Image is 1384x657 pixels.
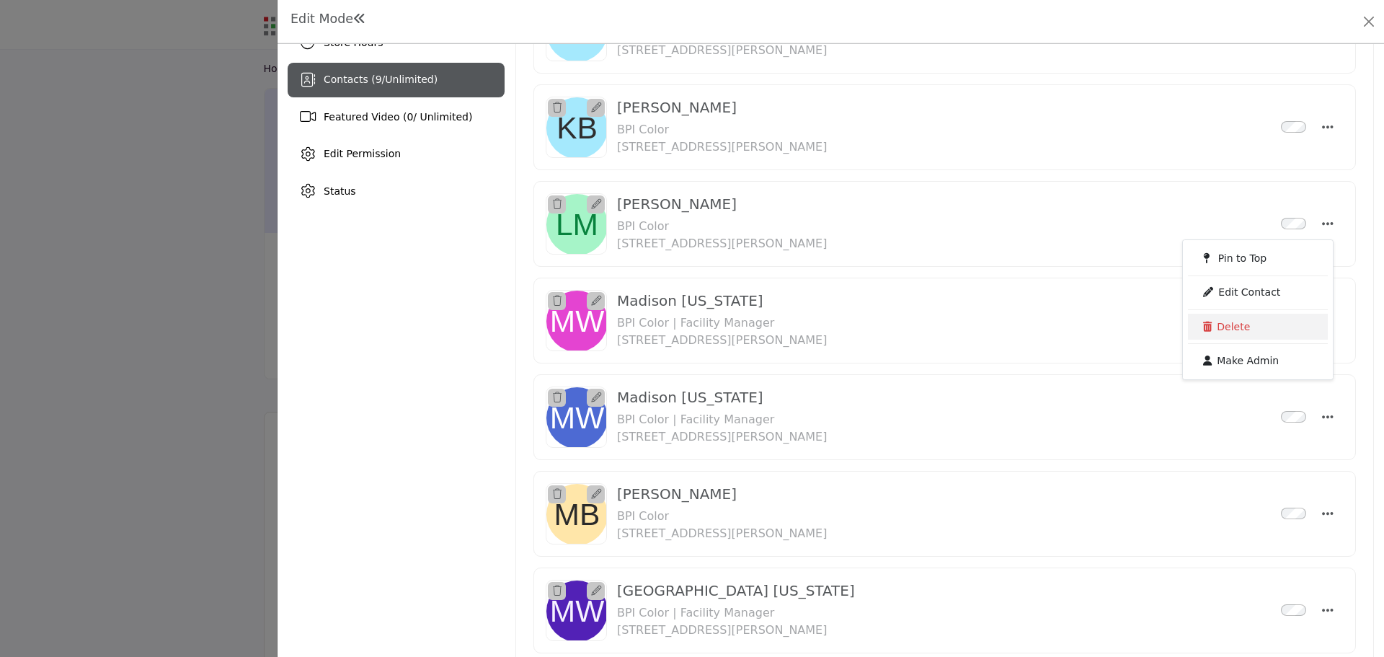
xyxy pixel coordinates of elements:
[587,99,605,117] div: Aspect Ratio:1:1,Size:400x400px
[617,195,828,213] h3: [PERSON_NAME]
[617,411,828,428] p: BPI Color | Facility Manager
[546,97,608,159] img: No Contact Logo
[587,389,605,407] div: Aspect Ratio:1:1,Size:400x400px
[1188,348,1328,374] a: Make Admin
[1313,209,1334,238] button: Select Droddown options
[546,387,608,449] img: No Contact Logo
[407,111,413,123] span: 0
[617,235,828,252] p: [STREET_ADDRESS][PERSON_NAME]
[324,74,438,85] span: Contacts ( / )
[617,99,828,116] h3: [PERSON_NAME]
[546,581,608,642] img: No Contact Logo
[376,74,382,85] span: 9
[617,604,855,622] p: BPI Color | Facility Manager
[324,111,472,123] span: Featured Video ( / Unlimited)
[617,121,828,138] p: BPI Color
[1313,113,1334,141] button: Select Droddown options
[617,508,828,525] p: BPI Color
[617,428,828,446] p: [STREET_ADDRESS][PERSON_NAME]
[587,485,605,503] div: Aspect Ratio:1:1,Size:400x400px
[617,138,828,156] p: [STREET_ADDRESS][PERSON_NAME]
[1188,280,1328,306] a: Edit Contact
[1313,402,1334,431] button: Select Droddown options
[546,484,608,545] img: No Contact Logo
[1188,245,1328,271] a: Pin to Top
[587,195,605,213] div: Aspect Ratio:1:1,Size:400x400px
[617,389,828,406] h3: Madison [US_STATE]
[617,485,828,503] h3: [PERSON_NAME]
[1218,252,1267,264] span: Pin to Top
[617,314,828,332] p: BPI Color | Facility Manager
[617,332,828,349] p: [STREET_ADDRESS][PERSON_NAME]
[324,37,383,48] span: Store Hours
[324,185,356,197] span: Status
[546,291,608,352] img: No Contact Logo
[617,582,855,599] h3: [GEOGRAPHIC_DATA] [US_STATE]
[617,525,828,542] p: [STREET_ADDRESS][PERSON_NAME]
[385,74,433,85] span: Unlimited
[1313,596,1334,625] button: Select Droddown options
[617,218,828,235] p: BPI Color
[617,622,855,639] p: [STREET_ADDRESS][PERSON_NAME]
[587,582,605,600] div: Aspect Ratio:1:1,Size:400x400px
[1359,12,1379,32] button: Close
[290,12,366,27] h1: Edit Mode
[1313,499,1334,528] button: Select Droddown options
[617,292,828,309] h3: Madison [US_STATE]
[617,42,903,59] p: [STREET_ADDRESS][PERSON_NAME]
[546,194,608,255] img: No Contact Logo
[324,148,401,159] span: Edit Permission
[1188,314,1328,340] a: Delete
[587,292,605,310] div: Aspect Ratio:1:1,Size:400x400px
